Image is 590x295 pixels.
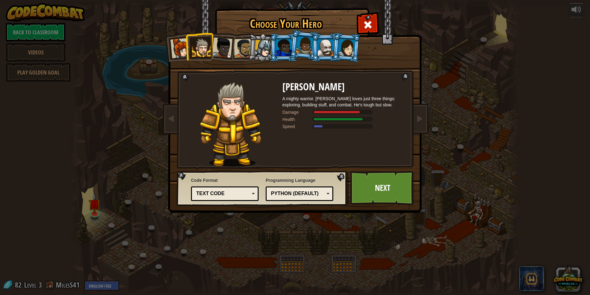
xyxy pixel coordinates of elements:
[350,171,415,205] a: Next
[282,109,406,115] div: Deals 120% of listed Warrior weapon damage.
[248,33,277,62] li: Hattori Hanzō
[227,33,256,62] li: Alejandro the Duelist
[271,190,324,197] div: Python (Default)
[289,30,319,61] li: Arryn Stonewall
[163,32,193,62] li: Captain Anya Weston
[282,109,313,115] div: Damage
[282,116,313,122] div: Health
[185,32,213,61] li: Sir Tharin Thunderfist
[266,177,333,183] span: Programming Language
[282,123,406,130] div: Moves at 6 meters per second.
[177,171,349,206] img: language-selector-background.png
[282,82,406,92] h2: [PERSON_NAME]
[191,177,259,183] span: Code Format
[216,17,355,30] h1: Choose Your Hero
[196,190,250,197] div: Text code
[331,32,361,62] li: Illia Shieldsmith
[282,116,406,122] div: Gains 140% of listed Warrior armor health.
[200,82,262,167] img: knight-pose.png
[205,31,235,62] li: Lady Ida Justheart
[269,33,297,62] li: Gordon the Stalwart
[311,33,339,62] li: Okar Stompfoot
[282,96,406,108] div: A mighty warrior. [PERSON_NAME] loves just three things: exploring, building stuff, and combat. H...
[282,123,313,130] div: Speed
